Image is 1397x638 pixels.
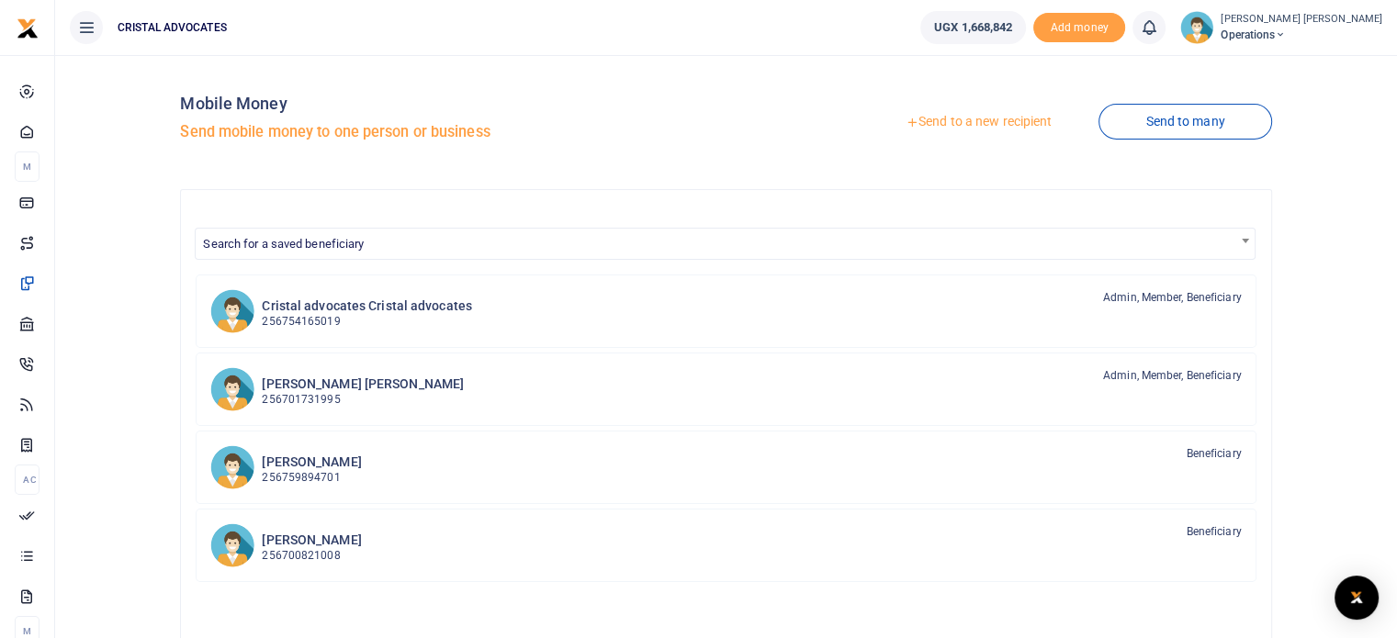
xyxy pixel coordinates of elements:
[920,11,1026,44] a: UGX 1,668,842
[1033,13,1125,43] li: Toup your wallet
[913,11,1033,44] li: Wallet ballance
[15,465,39,495] li: Ac
[262,298,472,314] h6: Cristal advocates Cristal advocates
[1186,523,1241,540] span: Beneficiary
[1098,104,1271,140] a: Send to many
[196,353,1256,426] a: RbRb [PERSON_NAME] [PERSON_NAME] 256701731995 Admin, Member, Beneficiary
[1033,19,1125,33] a: Add money
[196,431,1256,504] a: JM [PERSON_NAME] 256759894701 Beneficiary
[1180,11,1382,44] a: profile-user [PERSON_NAME] [PERSON_NAME] Operations
[262,391,464,409] p: 256701731995
[1186,445,1241,462] span: Beneficiary
[180,123,718,141] h5: Send mobile money to one person or business
[1103,367,1242,384] span: Admin, Member, Beneficiary
[180,94,718,114] h4: Mobile Money
[210,523,254,567] img: SM
[203,237,364,251] span: Search for a saved beneficiary
[934,18,1012,37] span: UGX 1,668,842
[262,547,361,565] p: 256700821008
[15,151,39,182] li: M
[17,17,39,39] img: logo-small
[1033,13,1125,43] span: Add money
[210,289,254,333] img: CaCa
[262,376,464,392] h6: [PERSON_NAME] [PERSON_NAME]
[1335,576,1379,620] div: Open Intercom Messenger
[1103,289,1242,306] span: Admin, Member, Beneficiary
[196,274,1256,348] a: CaCa Cristal advocates Cristal advocates 256754165019 Admin, Member, Beneficiary
[1221,27,1382,43] span: Operations
[1221,12,1382,28] small: [PERSON_NAME] [PERSON_NAME]
[195,228,1255,260] span: Search for a saved beneficiary
[262,454,361,470] h6: [PERSON_NAME]
[17,20,39,34] a: logo-small logo-large logo-large
[1180,11,1213,44] img: profile-user
[262,313,472,330] p: 256754165019
[859,106,1098,139] a: Send to a new recipient
[210,445,254,489] img: JM
[196,509,1256,582] a: SM [PERSON_NAME] 256700821008 Beneficiary
[262,469,361,487] p: 256759894701
[196,229,1254,257] span: Search for a saved beneficiary
[110,19,234,36] span: CRISTAL ADVOCATES
[210,367,254,411] img: RbRb
[262,532,361,548] h6: [PERSON_NAME]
